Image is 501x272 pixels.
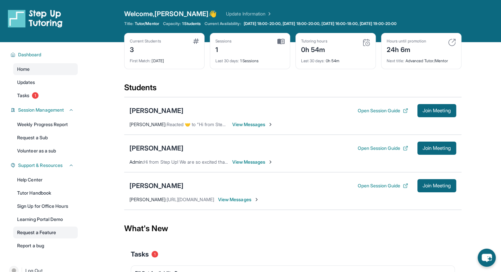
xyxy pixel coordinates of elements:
button: Join Meeting [417,104,456,117]
div: [PERSON_NAME] [129,181,183,190]
img: logo [8,9,63,28]
span: Tutor/Mentor [135,21,159,26]
a: Sign Up for Office Hours [13,200,78,212]
button: Open Session Guide [357,182,408,189]
button: Support & Resources [15,162,74,169]
div: 24h 6m [387,44,426,54]
span: [DATE] 18:00-20:00, [DATE] 18:00-20:00, [DATE] 16:00-18:00, [DATE] 19:00-20:00 [244,21,397,26]
div: 0h 54m [301,44,327,54]
span: 1 [32,92,39,99]
button: Open Session Guide [357,107,408,114]
img: card [362,39,370,46]
div: Sessions [215,39,232,44]
a: [DATE] 18:00-20:00, [DATE] 18:00-20:00, [DATE] 16:00-18:00, [DATE] 19:00-20:00 [242,21,398,26]
a: Tutor Handbook [13,187,78,199]
a: Home [13,63,78,75]
div: [PERSON_NAME] [129,144,183,153]
div: [PERSON_NAME] [129,106,183,115]
span: Support & Resources [18,162,63,169]
a: Weekly Progress Report [13,119,78,130]
img: card [193,39,199,44]
img: Chevron-Right [268,159,273,165]
span: [URL][DOMAIN_NAME] [167,197,214,202]
div: 1 Sessions [215,54,285,64]
span: [PERSON_NAME] : [129,197,167,202]
span: View Messages [232,121,273,128]
span: Tasks [131,250,149,259]
span: 1 Students [182,21,201,26]
div: Tutoring hours [301,39,327,44]
span: Last 30 days : [215,58,239,63]
span: Capacity: [163,21,181,26]
a: Update Information [226,11,272,17]
img: Chevron-Right [268,122,273,127]
span: Join Meeting [423,109,451,113]
div: 1 [215,44,232,54]
button: chat-button [478,249,496,267]
span: Last 30 days : [301,58,325,63]
span: Session Management [18,107,64,113]
a: Report a bug [13,240,78,252]
span: View Messages [232,159,273,165]
span: Next title : [387,58,404,63]
span: First Match : [130,58,151,63]
img: Chevron Right [265,11,272,17]
span: Updates [17,79,35,86]
img: card [448,39,456,46]
div: Students [124,82,461,97]
a: Tasks1 [13,90,78,101]
button: Dashboard [15,51,74,58]
span: 1 [152,251,158,258]
a: Learning Portal Demo [13,213,78,225]
div: Advanced Tutor/Mentor [387,54,456,64]
div: 3 [130,44,161,54]
a: Help Center [13,174,78,186]
span: Admin : [129,159,144,165]
div: What's New [124,214,461,243]
div: Current Students [130,39,161,44]
div: 0h 54m [301,54,370,64]
a: Volunteer as a sub [13,145,78,157]
span: Welcome, [PERSON_NAME] 👋 [124,9,217,18]
span: Reacted 🤝 to “Hi from Step Up! We are so excited that you are ma…” [167,122,311,127]
span: [PERSON_NAME] : [129,122,167,127]
span: Current Availability: [205,21,241,26]
div: Hours until promotion [387,39,426,44]
button: Join Meeting [417,142,456,155]
a: Request a Sub [13,132,78,144]
span: Dashboard [18,51,42,58]
span: Title: [124,21,133,26]
button: Open Session Guide [357,145,408,151]
a: Updates [13,76,78,88]
button: Join Meeting [417,179,456,192]
span: Join Meeting [423,146,451,150]
img: Chevron-Right [254,197,259,202]
span: Home [17,66,30,72]
div: [DATE] [130,54,199,64]
span: Tasks [17,92,29,99]
span: Join Meeting [423,184,451,188]
button: Session Management [15,107,74,113]
img: card [277,39,285,44]
a: Request a Feature [13,227,78,238]
span: View Messages [218,196,259,203]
